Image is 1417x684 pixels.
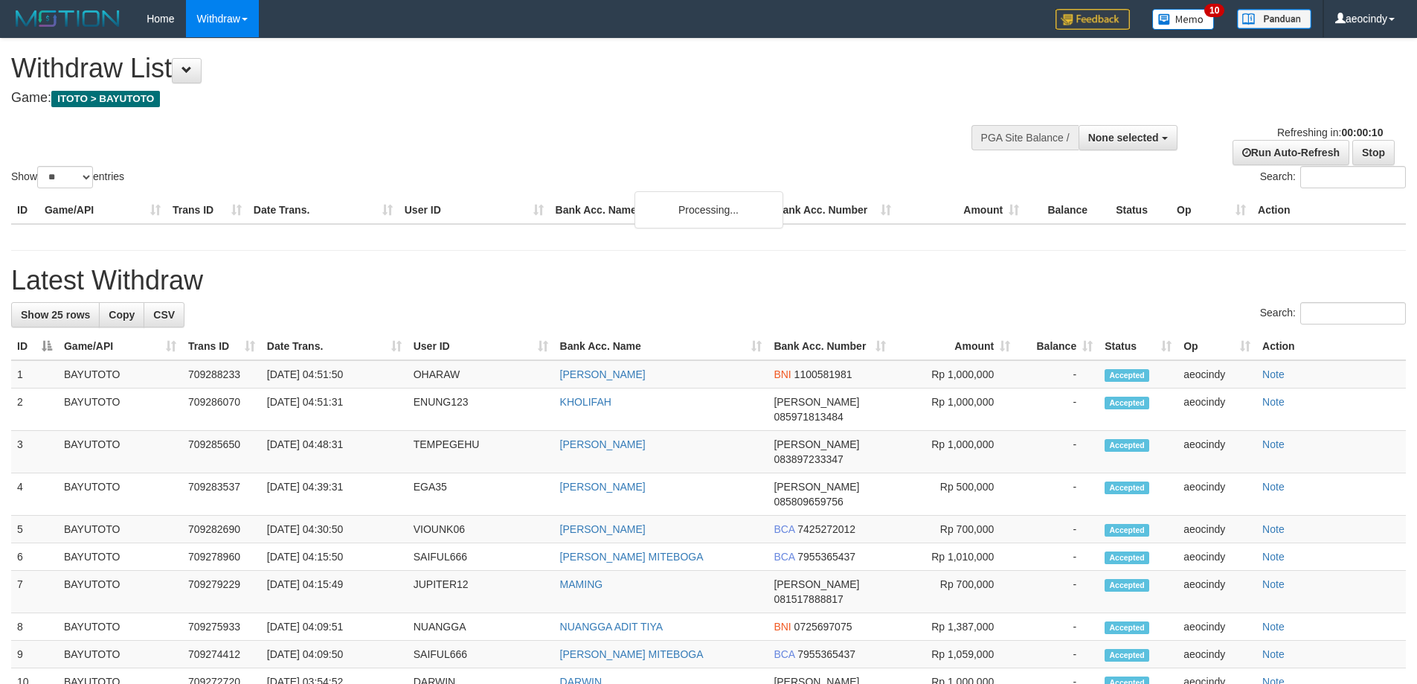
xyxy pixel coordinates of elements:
[11,389,58,431] td: 2
[774,411,843,423] span: Copy 085971813484 to clipboard
[797,523,855,535] span: Copy 7425272012 to clipboard
[1099,333,1177,360] th: Status: activate to sort column ascending
[1352,140,1395,165] a: Stop
[1252,196,1406,224] th: Action
[1105,524,1149,537] span: Accepted
[58,333,182,360] th: Game/API: activate to sort column ascending
[1016,516,1099,543] td: -
[144,302,184,327] a: CSV
[774,481,859,493] span: [PERSON_NAME]
[892,389,1016,431] td: Rp 1,000,000
[21,309,90,321] span: Show 25 rows
[182,543,261,571] td: 709278960
[11,360,58,389] td: 1
[1177,543,1256,571] td: aeocindy
[1177,333,1256,360] th: Op: activate to sort column ascending
[58,613,182,641] td: BAYUTOTO
[1177,360,1256,389] td: aeocindy
[774,523,794,535] span: BCA
[58,571,182,613] td: BAYUTOTO
[58,473,182,516] td: BAYUTOTO
[897,196,1025,224] th: Amount
[1105,649,1149,662] span: Accepted
[560,523,646,535] a: [PERSON_NAME]
[1262,621,1285,633] a: Note
[1016,389,1099,431] td: -
[560,648,704,660] a: [PERSON_NAME] MITEBOGA
[1256,333,1406,360] th: Action
[892,360,1016,389] td: Rp 1,000,000
[1079,125,1177,150] button: None selected
[11,333,58,360] th: ID: activate to sort column descending
[51,91,160,107] span: ITOTO > BAYUTOTO
[1262,481,1285,493] a: Note
[634,191,783,228] div: Processing...
[1105,552,1149,564] span: Accepted
[768,333,892,360] th: Bank Acc. Number: activate to sort column ascending
[774,648,794,660] span: BCA
[11,166,124,188] label: Show entries
[774,438,859,450] span: [PERSON_NAME]
[182,613,261,641] td: 709275933
[182,333,261,360] th: Trans ID: activate to sort column ascending
[261,431,408,473] td: [DATE] 04:48:31
[774,621,791,633] span: BNI
[261,473,408,516] td: [DATE] 04:39:31
[11,196,39,224] th: ID
[892,543,1016,571] td: Rp 1,010,000
[560,621,663,633] a: NUANGGA ADIT TIYA
[261,516,408,543] td: [DATE] 04:30:50
[58,516,182,543] td: BAYUTOTO
[167,196,248,224] th: Trans ID
[774,578,859,590] span: [PERSON_NAME]
[1262,396,1285,408] a: Note
[774,368,791,380] span: BNI
[11,473,58,516] td: 4
[1171,196,1252,224] th: Op
[408,641,554,668] td: SAIFUL666
[892,613,1016,641] td: Rp 1,387,000
[58,543,182,571] td: BAYUTOTO
[408,333,554,360] th: User ID: activate to sort column ascending
[39,196,167,224] th: Game/API
[554,333,768,360] th: Bank Acc. Name: activate to sort column ascending
[1088,132,1159,144] span: None selected
[1260,302,1406,325] label: Search:
[37,166,93,188] select: Showentries
[58,389,182,431] td: BAYUTOTO
[1152,9,1215,30] img: Button%20Memo.svg
[1177,571,1256,613] td: aeocindy
[11,543,58,571] td: 6
[1277,127,1383,138] span: Refreshing in:
[774,496,843,508] span: Copy 085809659756 to clipboard
[1262,523,1285,535] a: Note
[11,54,930,83] h1: Withdraw List
[794,621,852,633] span: Copy 0725697075 to clipboard
[892,333,1016,360] th: Amount: activate to sort column ascending
[11,7,124,30] img: MOTION_logo.png
[774,551,794,563] span: BCA
[11,516,58,543] td: 5
[1177,473,1256,516] td: aeocindy
[971,125,1079,150] div: PGA Site Balance /
[1016,360,1099,389] td: -
[408,360,554,389] td: OHARAW
[408,516,554,543] td: VIOUNK06
[11,431,58,473] td: 3
[261,543,408,571] td: [DATE] 04:15:50
[408,389,554,431] td: ENUNG123
[182,389,261,431] td: 709286070
[560,578,603,590] a: MAMING
[769,196,897,224] th: Bank Acc. Number
[408,543,554,571] td: SAIFUL666
[1016,571,1099,613] td: -
[399,196,550,224] th: User ID
[261,641,408,668] td: [DATE] 04:09:50
[560,396,611,408] a: KHOLIFAH
[248,196,399,224] th: Date Trans.
[1262,578,1285,590] a: Note
[1177,389,1256,431] td: aeocindy
[560,368,646,380] a: [PERSON_NAME]
[182,431,261,473] td: 709285650
[11,302,100,327] a: Show 25 rows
